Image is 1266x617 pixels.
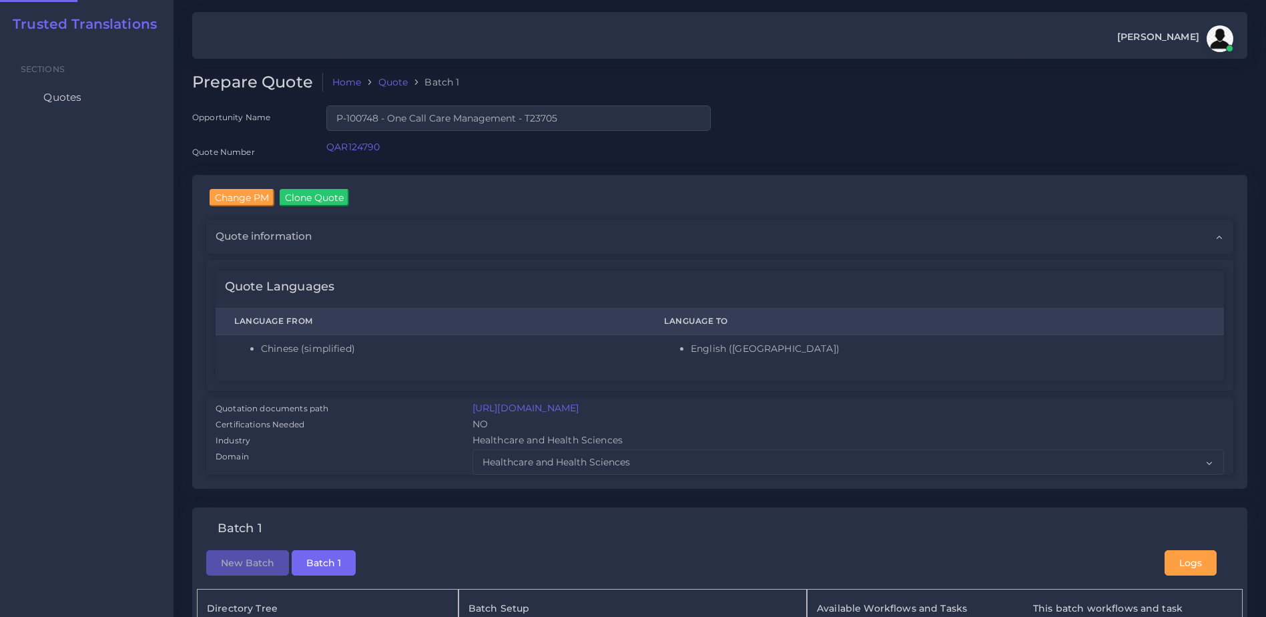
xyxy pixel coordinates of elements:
span: [PERSON_NAME] [1117,32,1199,41]
span: Quotes [43,90,81,105]
a: Quote [378,75,408,89]
label: Domain [216,451,249,463]
th: Language From [216,308,645,335]
h4: Quote Languages [225,280,334,294]
img: avatar [1207,25,1233,52]
h5: This batch workflows and task [1033,603,1229,614]
h5: Batch Setup [468,603,797,614]
button: Logs [1165,550,1217,576]
a: [URL][DOMAIN_NAME] [472,402,579,414]
span: Sections [21,64,65,74]
div: Healthcare and Health Sciences [463,433,1233,449]
li: Batch 1 [408,75,459,89]
h4: Batch 1 [218,522,262,536]
div: Quote information [206,220,1233,253]
th: Language To [645,308,1224,335]
h5: Directory Tree [207,603,448,614]
h2: Prepare Quote [192,73,323,92]
label: Certifications Needed [216,419,304,431]
label: Opportunity Name [192,112,270,123]
label: Quotation documents path [216,403,328,415]
a: Trusted Translations [3,16,157,32]
button: New Batch [206,550,289,576]
a: Batch 1 [292,556,356,568]
h5: Available Workflows and Tasks [817,603,1012,614]
li: English ([GEOGRAPHIC_DATA]) [691,342,1205,356]
button: Batch 1 [292,550,356,576]
li: Chinese (simplified) [261,342,627,356]
label: Quote Number [192,146,255,158]
span: Logs [1179,557,1202,569]
input: Change PM [210,189,274,206]
span: Quote information [216,229,312,244]
input: Clone Quote [280,189,349,206]
label: Industry [216,435,250,447]
a: Quotes [10,83,164,112]
div: NO [463,417,1233,433]
a: QAR124790 [326,141,380,153]
a: [PERSON_NAME]avatar [1111,25,1238,52]
a: Home [332,75,362,89]
a: New Batch [206,556,289,568]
